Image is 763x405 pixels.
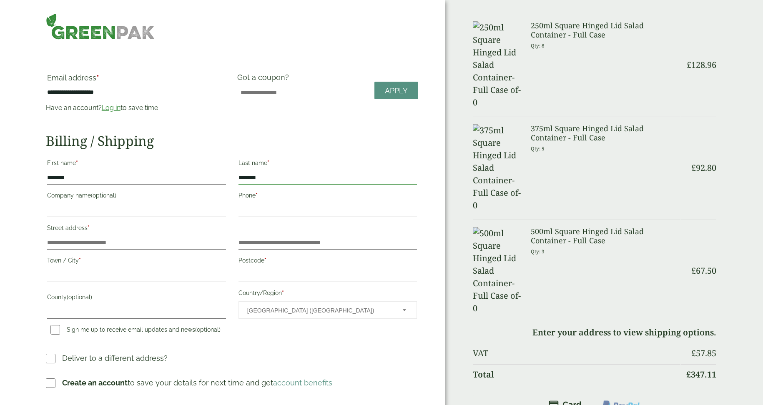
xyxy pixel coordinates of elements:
[62,352,168,364] p: Deliver to a different address?
[47,291,226,305] label: County
[47,190,226,204] label: Company name
[691,265,716,276] bdi: 67.50
[687,59,691,70] span: £
[76,160,78,166] abbr: required
[473,124,521,212] img: 375ml Square Hinged Lid Salad Container-Full Case of-0
[47,326,224,335] label: Sign me up to receive email updates and news
[282,290,284,296] abbr: required
[691,347,696,359] span: £
[91,192,116,199] span: (optional)
[531,124,680,142] h3: 375ml Square Hinged Lid Salad Container - Full Case
[531,21,680,39] h3: 250ml Square Hinged Lid Salad Container - Full Case
[79,257,81,264] abbr: required
[67,294,92,300] span: (optional)
[691,265,696,276] span: £
[88,225,90,231] abbr: required
[238,190,417,204] label: Phone
[102,104,120,112] a: Log in
[238,255,417,269] label: Postcode
[687,59,716,70] bdi: 128.96
[531,145,545,152] small: Qty: 5
[96,73,99,82] abbr: required
[46,103,227,113] p: Have an account? to save time
[238,287,417,301] label: Country/Region
[238,301,417,319] span: Country/Region
[473,322,717,342] td: Enter your address to view shipping options.
[47,222,226,236] label: Street address
[531,227,680,245] h3: 500ml Square Hinged Lid Salad Container - Full Case
[47,255,226,269] label: Town / City
[46,133,419,149] h2: Billing / Shipping
[50,325,60,335] input: Sign me up to receive email updates and news(optional)
[62,377,332,388] p: to save your details for next time and get
[531,42,545,49] small: Qty: 8
[195,326,221,333] span: (optional)
[531,248,545,255] small: Qty: 3
[686,369,691,380] span: £
[62,378,128,387] strong: Create an account
[473,343,681,363] th: VAT
[374,82,418,100] a: Apply
[473,21,521,109] img: 250ml Square Hinged Lid Salad Container-Full Case of-0
[237,73,292,86] label: Got a coupon?
[691,162,696,173] span: £
[686,369,716,380] bdi: 347.11
[247,302,392,319] span: United Kingdom (UK)
[273,378,332,387] a: account benefits
[473,364,681,385] th: Total
[473,227,521,315] img: 500ml Square Hinged Lid Salad Container-Full Case of-0
[46,13,155,40] img: GreenPak Supplies
[385,86,408,95] span: Apply
[267,160,269,166] abbr: required
[256,192,258,199] abbr: required
[691,347,716,359] bdi: 57.85
[238,157,417,171] label: Last name
[264,257,266,264] abbr: required
[47,74,226,86] label: Email address
[47,157,226,171] label: First name
[691,162,716,173] bdi: 92.80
